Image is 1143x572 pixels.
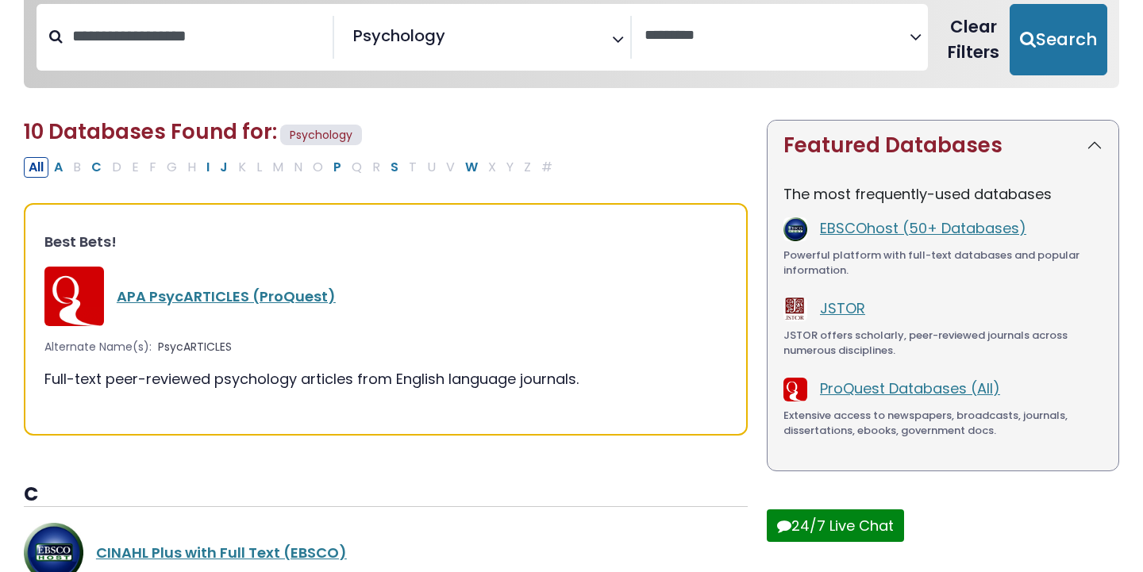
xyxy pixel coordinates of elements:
[783,328,1103,359] div: JSTOR offers scholarly, peer-reviewed journals across numerous disciplines.
[783,408,1103,439] div: Extensive access to newspapers, broadcasts, journals, dissertations, ebooks, government docs.
[215,157,233,178] button: Filter Results J
[767,509,904,542] button: 24/7 Live Chat
[353,24,445,48] span: Psychology
[87,157,106,178] button: Filter Results C
[329,157,346,178] button: Filter Results P
[49,157,67,178] button: Filter Results A
[347,24,445,48] li: Psychology
[44,368,727,390] div: Full-text peer-reviewed psychology articles from English language journals.
[820,378,1000,398] a: ProQuest Databases (All)
[202,157,214,178] button: Filter Results I
[783,248,1103,278] div: Powerful platform with full-text databases and popular information.
[937,4,1010,75] button: Clear Filters
[24,156,559,176] div: Alpha-list to filter by first letter of database name
[448,33,460,49] textarea: Search
[44,339,152,355] span: Alternate Name(s):
[280,125,362,146] span: Psychology
[820,298,865,318] a: JSTOR
[117,286,336,306] a: APA PsycARTICLES (ProQuest)
[386,157,403,178] button: Filter Results S
[645,28,910,44] textarea: Search
[820,218,1026,238] a: EBSCOhost (50+ Databases)
[44,233,727,251] h3: Best Bets!
[783,183,1103,205] p: The most frequently-used databases
[158,339,232,355] span: PsycARTICLES
[24,157,48,178] button: All
[63,23,333,49] input: Search database by title or keyword
[24,117,277,146] span: 10 Databases Found for:
[1010,4,1107,75] button: Submit for Search Results
[96,543,347,562] a: CINAHL Plus with Full Text (EBSCO)
[460,157,483,178] button: Filter Results W
[768,121,1118,171] button: Featured Databases
[24,483,748,507] h3: C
